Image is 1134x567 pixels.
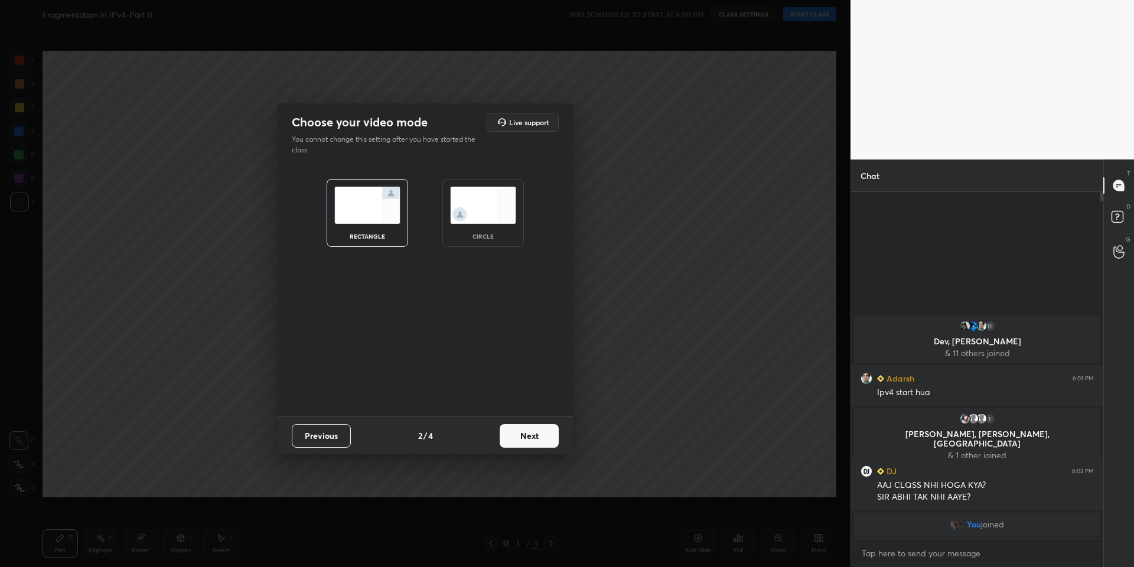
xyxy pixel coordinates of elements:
[334,187,400,224] img: normalScreenIcon.ae25ed63.svg
[959,320,971,332] img: 424da68f1a214c59a53c40c2d19f941b.jpg
[292,115,428,130] h2: Choose your video mode
[1073,375,1094,382] div: 6:01 PM
[509,119,549,126] h5: Live support
[344,233,391,239] div: rectangle
[884,465,897,477] h6: DJ
[861,451,1093,460] p: & 1 other joined
[500,424,559,448] button: Next
[861,348,1093,358] p: & 11 others joined
[428,429,433,442] h4: 4
[950,519,962,530] img: 0cf1bf49248344338ee83de1f04af710.9781463_3
[976,413,988,425] img: default.png
[450,187,516,224] img: circleScreenIcon.acc0effb.svg
[423,429,427,442] h4: /
[967,520,981,529] span: You
[877,491,1094,503] div: SIR ABHI TAK NHI AAYE?
[861,465,872,477] img: f89912ca82bc4f05b5575fcfb4a3b1d9.png
[967,320,979,332] img: f9af2e4f399b4eb8902959efbb0448c1.jpg
[877,468,884,475] img: Learner_Badge_beginner_1_8b307cf2a0.svg
[959,413,971,425] img: 9927b2bef95e4965b20ad75401c6763a.jpg
[884,372,914,384] h6: Adarsh
[976,320,988,332] img: d5ed6497800e4cf1b229188749aa9812.jpg
[851,160,889,191] p: Chat
[877,387,1094,399] div: Ipv4 start hua
[1072,468,1094,475] div: 6:02 PM
[1126,202,1130,211] p: D
[877,375,884,382] img: Learner_Badge_beginner_1_8b307cf2a0.svg
[984,413,996,425] div: 1
[292,424,351,448] button: Previous
[861,429,1093,448] p: [PERSON_NAME], [PERSON_NAME], [GEOGRAPHIC_DATA]
[292,134,483,155] p: You cannot change this setting after you have started the class
[861,337,1093,346] p: Dev, [PERSON_NAME]
[981,520,1004,529] span: joined
[418,429,422,442] h4: 2
[851,313,1103,539] div: grid
[1126,235,1130,244] p: G
[861,373,872,384] img: d5ed6497800e4cf1b229188749aa9812.jpg
[984,320,996,332] div: 11
[1127,169,1130,178] p: T
[460,233,507,239] div: circle
[877,480,1094,491] div: AAJ CLQSS NHI HOGA KYA?
[967,413,979,425] img: default.png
